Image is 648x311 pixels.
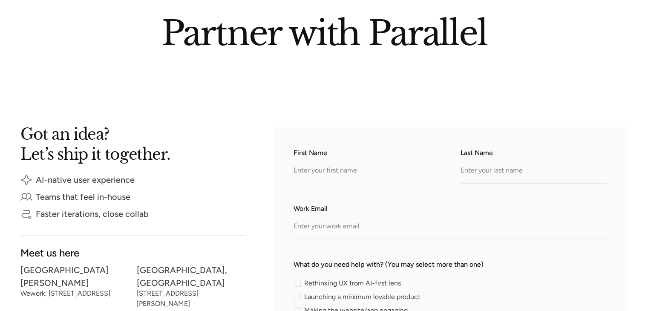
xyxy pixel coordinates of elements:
[294,204,607,214] label: Work Email
[36,211,149,217] div: Faster iterations, close collab
[137,267,246,286] div: [GEOGRAPHIC_DATA], [GEOGRAPHIC_DATA]
[294,148,440,158] label: First Name
[294,160,440,183] input: Enter your first name
[36,177,135,183] div: AI-native user experience
[304,294,420,299] span: Launching a minimum lovable product
[294,259,607,270] label: What do you need help with? (You may select more than one)
[81,17,567,46] h2: Partner with Parallel
[294,216,607,239] input: Enter your work email
[461,148,607,158] label: Last Name
[36,194,130,200] div: Teams that feel in-house
[20,291,130,296] div: Wework, [STREET_ADDRESS]
[461,160,607,183] input: Enter your last name
[20,267,130,286] div: [GEOGRAPHIC_DATA][PERSON_NAME]
[20,249,246,256] div: Meet us here
[304,281,401,286] span: Rethinking UX from AI-first lens
[137,291,246,306] div: [STREET_ADDRESS][PERSON_NAME]
[20,127,242,160] h2: Got an idea? Let’s ship it together.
